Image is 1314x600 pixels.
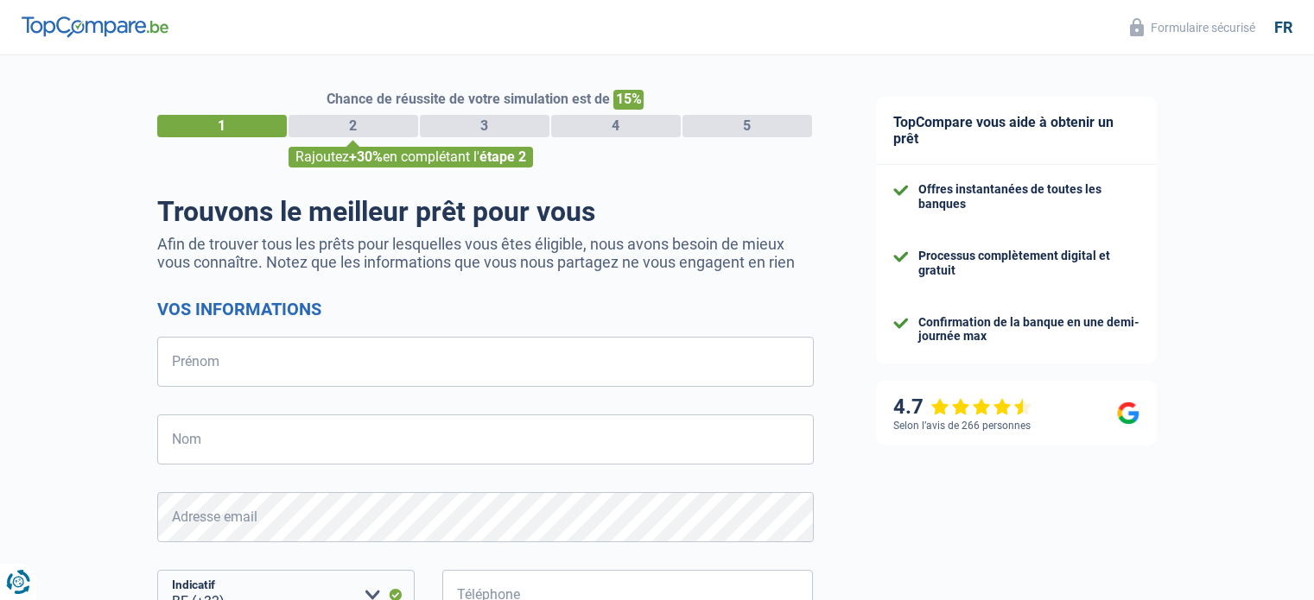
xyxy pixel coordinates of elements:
[893,420,1031,432] div: Selon l’avis de 266 personnes
[1274,18,1292,37] div: fr
[289,147,533,167] div: Rajoutez en complétant l'
[918,315,1139,344] div: Confirmation de la banque en une demi-journée max
[479,148,526,165] span: étape 2
[876,97,1157,165] div: TopCompare vous aide à obtenir un prêt
[22,16,168,37] img: TopCompare Logo
[1120,13,1266,41] button: Formulaire sécurisé
[327,91,610,107] span: Chance de réussite de votre simulation est de
[918,249,1139,278] div: Processus complètement digital et gratuit
[893,395,1032,420] div: 4.7
[918,182,1139,212] div: Offres instantanées de toutes les banques
[551,115,681,137] div: 4
[157,235,814,271] p: Afin de trouver tous les prêts pour lesquelles vous êtes éligible, nous avons besoin de mieux vou...
[157,115,287,137] div: 1
[613,90,644,110] span: 15%
[289,115,418,137] div: 2
[682,115,812,137] div: 5
[420,115,549,137] div: 3
[349,148,383,165] span: +30%
[157,195,814,228] h1: Trouvons le meilleur prêt pour vous
[157,299,814,319] h2: Vos informations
